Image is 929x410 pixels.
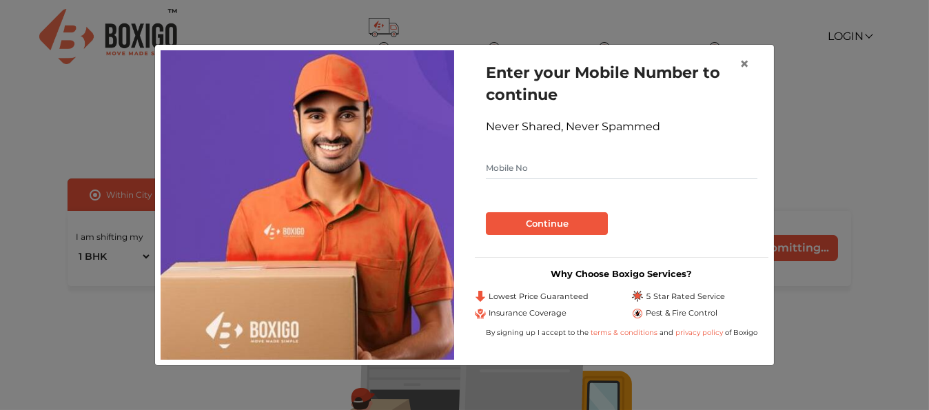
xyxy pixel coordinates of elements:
[161,50,454,359] img: relocation-img
[646,307,717,319] span: Pest & Fire Control
[646,291,725,303] span: 5 Star Rated Service
[486,61,757,105] h1: Enter your Mobile Number to continue
[673,328,725,337] a: privacy policy
[728,45,760,83] button: Close
[739,54,749,74] span: ×
[475,327,768,338] div: By signing up I accept to the and of Boxigo
[489,307,566,319] span: Insurance Coverage
[486,157,757,179] input: Mobile No
[486,212,608,236] button: Continue
[591,328,660,337] a: terms & conditions
[475,269,768,279] h3: Why Choose Boxigo Services?
[489,291,589,303] span: Lowest Price Guaranteed
[486,119,757,135] div: Never Shared, Never Spammed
